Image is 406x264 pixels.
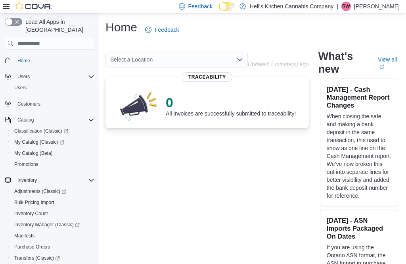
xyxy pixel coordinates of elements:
a: Transfers (Classic) [11,253,63,263]
span: Inventory [17,177,37,183]
button: Promotions [8,159,98,170]
button: My Catalog (Beta) [8,148,98,159]
p: [PERSON_NAME] [354,2,400,11]
div: Roderic Webb [341,2,351,11]
button: Manifests [8,230,98,241]
span: Transfers (Classic) [11,253,94,263]
a: Purchase Orders [11,242,54,252]
img: Cova [16,2,52,10]
span: Purchase Orders [14,244,50,250]
button: Inventory [14,175,40,185]
span: Users [11,83,94,92]
span: Inventory Count [11,209,94,218]
span: My Catalog (Classic) [11,137,94,147]
button: Open list of options [237,56,243,63]
button: Users [14,72,33,81]
button: Catalog [2,114,98,125]
span: Inventory Count [14,210,48,217]
a: Home [14,56,33,66]
span: Users [14,85,27,91]
span: Promotions [14,161,38,168]
span: Inventory Manager (Classic) [11,220,94,229]
span: My Catalog (Beta) [14,150,53,156]
a: Bulk Pricing Import [11,198,57,207]
span: Manifests [11,231,94,241]
button: Customers [2,98,98,110]
span: My Catalog (Classic) [14,139,64,145]
h3: [DATE] - Cash Management Report Changes [327,85,391,109]
span: Bulk Pricing Import [14,199,54,206]
h2: What's new [318,50,368,75]
span: Users [17,73,30,80]
span: Catalog [17,117,34,123]
span: Promotions [11,160,94,169]
span: Inventory Manager (Classic) [14,222,80,228]
p: 0 [166,94,296,110]
a: Manifests [11,231,38,241]
span: Classification (Classic) [14,128,68,134]
span: Bulk Pricing Import [11,198,94,207]
span: Traceability [182,72,232,82]
a: Promotions [11,160,42,169]
span: Load All Apps in [GEOGRAPHIC_DATA] [22,18,94,34]
span: Catalog [14,115,94,125]
button: Users [8,82,98,93]
span: Transfers (Classic) [14,255,60,261]
button: Users [2,71,98,82]
span: Feedback [188,2,213,10]
p: Hell's Kitchen Cannabis Company [250,2,333,11]
span: Home [14,55,94,65]
span: Adjustments (Classic) [14,188,66,195]
a: Inventory Manager (Classic) [8,219,98,230]
button: Inventory [2,175,98,186]
span: Adjustments (Classic) [11,187,94,196]
p: Updated 1 minute(s) ago [248,61,309,67]
button: Home [2,54,98,66]
button: Catalog [14,115,37,125]
button: Inventory Count [8,208,98,219]
div: All invoices are successfully submitted to traceability! [166,94,296,117]
a: Transfers (Classic) [8,252,98,264]
p: When closing the safe and making a bank deposit in the same transaction, this used to show as one... [327,112,391,200]
a: Inventory Count [11,209,51,218]
a: My Catalog (Classic) [8,137,98,148]
a: My Catalog (Classic) [11,137,67,147]
a: Classification (Classic) [11,126,71,136]
span: Home [17,58,30,64]
span: Purchase Orders [11,242,94,252]
h1: Home [105,19,137,35]
span: Users [14,72,94,81]
a: View allExternal link [378,56,400,69]
span: My Catalog (Beta) [11,148,94,158]
span: Inventory [14,175,94,185]
span: Customers [14,99,94,109]
a: Classification (Classic) [8,125,98,137]
span: Manifests [14,233,34,239]
span: RW [342,2,350,11]
a: My Catalog (Beta) [11,148,56,158]
a: Users [11,83,30,92]
button: Purchase Orders [8,241,98,252]
svg: External link [379,64,384,69]
img: 0 [118,90,159,121]
p: | [337,2,338,11]
input: Dark Mode [219,2,236,11]
button: Bulk Pricing Import [8,197,98,208]
span: Feedback [155,26,179,34]
a: Feedback [142,22,182,38]
a: Inventory Manager (Classic) [11,220,83,229]
a: Adjustments (Classic) [8,186,98,197]
a: Adjustments (Classic) [11,187,69,196]
span: Customers [17,101,40,107]
h3: [DATE] - ASN Imports Packaged On Dates [327,216,391,240]
span: Classification (Classic) [11,126,94,136]
a: Customers [14,99,44,109]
